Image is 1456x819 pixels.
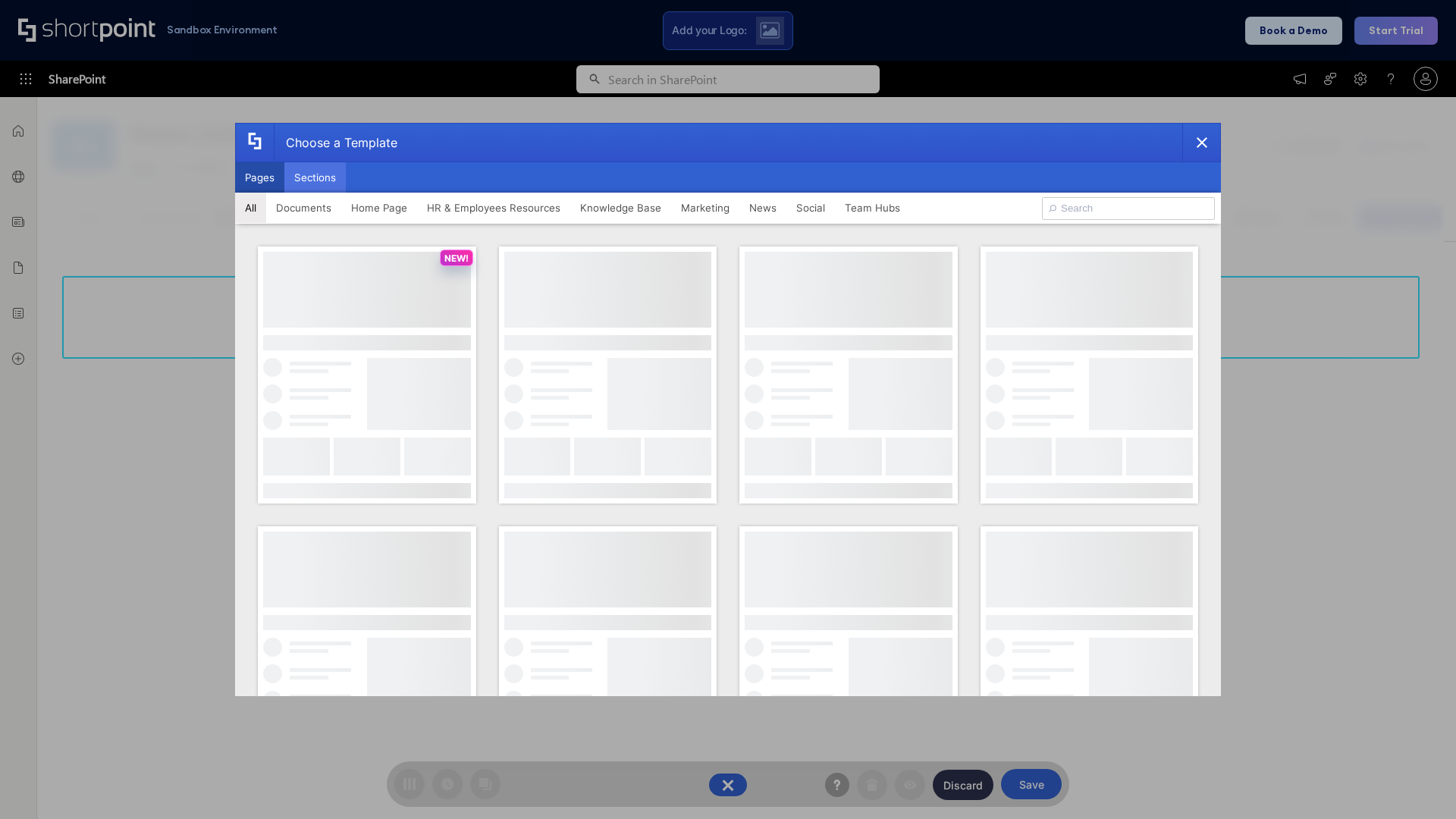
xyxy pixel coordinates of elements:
button: Documents [266,193,341,223]
button: HR & Employees Resources [417,193,570,223]
button: Marketing [671,193,739,223]
input: Search [1042,197,1215,220]
button: Team Hubs [835,193,910,223]
button: Knowledge Base [570,193,671,223]
button: Home Page [341,193,417,223]
button: All [235,193,266,223]
button: Pages [235,162,284,193]
button: News [739,193,786,223]
div: Choose a Template [274,124,397,162]
div: template selector [235,123,1221,696]
button: Sections [284,162,346,193]
button: Social [786,193,835,223]
iframe: Chat Widget [1380,746,1456,819]
p: NEW! [444,253,469,264]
